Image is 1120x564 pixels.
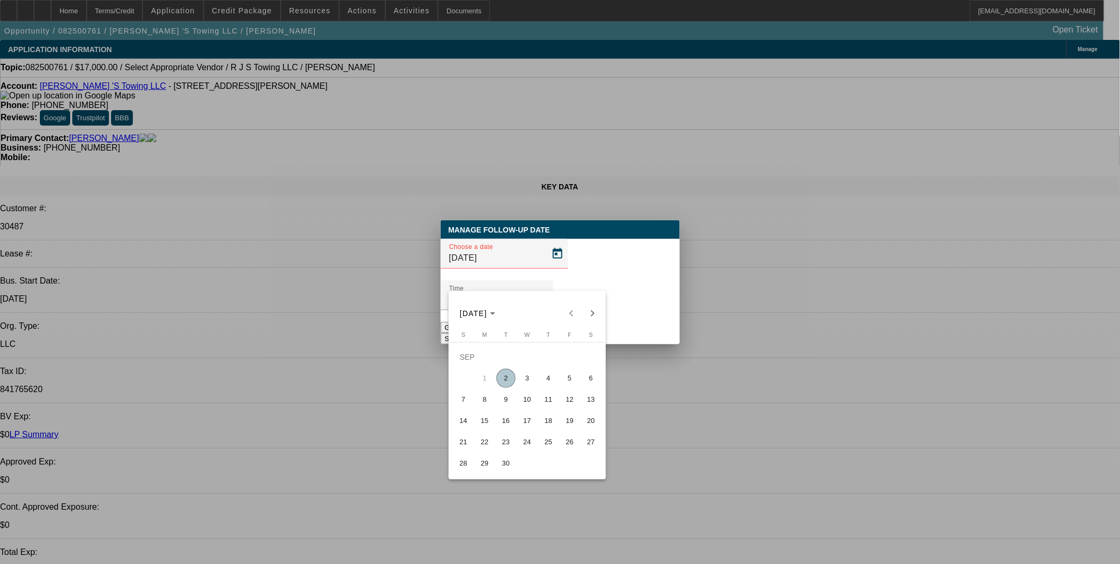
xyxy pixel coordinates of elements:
button: September 14, 2025 [453,410,474,432]
button: September 11, 2025 [538,389,559,410]
button: September 25, 2025 [538,432,559,453]
button: September 24, 2025 [517,432,538,453]
span: 15 [475,411,494,430]
button: September 5, 2025 [559,368,580,389]
button: September 15, 2025 [474,410,495,432]
span: 10 [518,390,537,409]
span: 25 [539,433,558,452]
span: 1 [475,369,494,388]
button: Next month [582,303,603,324]
span: 2 [496,369,516,388]
button: September 17, 2025 [517,410,538,432]
button: Choose month and year [456,304,500,323]
span: 11 [539,390,558,409]
span: 14 [454,411,473,430]
button: September 22, 2025 [474,432,495,453]
button: September 18, 2025 [538,410,559,432]
button: September 20, 2025 [580,410,602,432]
span: 8 [475,390,494,409]
span: 27 [582,433,601,452]
button: September 30, 2025 [495,453,517,474]
button: September 13, 2025 [580,389,602,410]
span: [DATE] [460,309,487,318]
span: 12 [560,390,579,409]
span: 20 [582,411,601,430]
span: 22 [475,433,494,452]
span: 28 [454,454,473,473]
span: M [482,331,487,338]
span: T [504,331,508,338]
span: 13 [582,390,601,409]
span: 18 [539,411,558,430]
span: 23 [496,433,516,452]
span: 16 [496,411,516,430]
span: 9 [496,390,516,409]
span: 3 [518,369,537,388]
span: 7 [454,390,473,409]
button: September 9, 2025 [495,389,517,410]
button: September 1, 2025 [474,368,495,389]
span: 6 [582,369,601,388]
button: September 21, 2025 [453,432,474,453]
span: 26 [560,433,579,452]
span: W [525,331,530,338]
button: September 10, 2025 [517,389,538,410]
button: September 2, 2025 [495,368,517,389]
button: September 6, 2025 [580,368,602,389]
span: S [589,331,593,338]
button: September 23, 2025 [495,432,517,453]
button: September 12, 2025 [559,389,580,410]
span: 21 [454,433,473,452]
span: S [461,331,465,338]
span: 17 [518,411,537,430]
button: September 4, 2025 [538,368,559,389]
span: T [547,331,551,338]
span: F [568,331,572,338]
button: September 7, 2025 [453,389,474,410]
button: September 26, 2025 [559,432,580,453]
button: September 19, 2025 [559,410,580,432]
button: September 16, 2025 [495,410,517,432]
button: September 29, 2025 [474,453,495,474]
button: September 3, 2025 [517,368,538,389]
span: 19 [560,411,579,430]
span: 5 [560,369,579,388]
span: 24 [518,433,537,452]
td: SEP [453,346,602,368]
button: September 27, 2025 [580,432,602,453]
button: September 8, 2025 [474,389,495,410]
span: 29 [475,454,494,473]
button: September 28, 2025 [453,453,474,474]
span: 4 [539,369,558,388]
span: 30 [496,454,516,473]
